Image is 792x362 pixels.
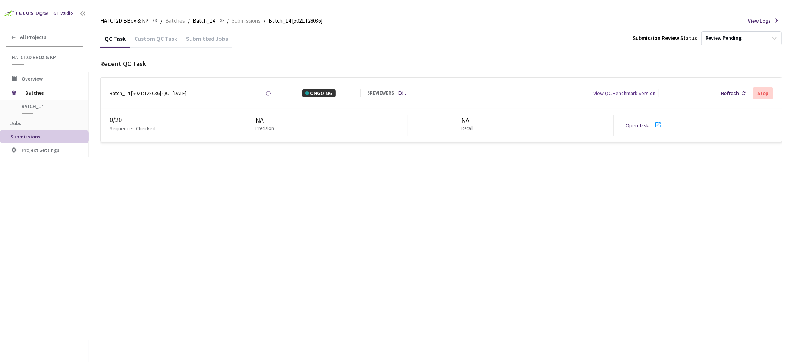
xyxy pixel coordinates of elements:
span: Overview [22,75,43,82]
div: ONGOING [302,89,336,97]
span: Batch_14 [22,103,76,110]
li: / [264,16,265,25]
a: Submissions [230,16,262,25]
div: QC Task [100,35,130,48]
span: Project Settings [22,147,59,153]
li: / [188,16,190,25]
span: Batch_14 [193,16,215,25]
div: Batch_14 [5021:128036] QC - [DATE] [110,89,186,97]
div: Submission Review Status [633,34,697,42]
span: Submissions [232,16,261,25]
div: Refresh [721,89,739,97]
li: / [227,16,229,25]
div: NA [461,115,476,125]
div: Submitted Jobs [182,35,232,48]
span: HATCI 2D BBox & KP [100,16,149,25]
div: Custom QC Task [130,35,182,48]
div: NA [255,115,277,125]
div: 0 / 20 [110,115,202,125]
span: All Projects [20,34,46,40]
span: Batch_14 [5021:128036] [268,16,322,25]
a: Batches [164,16,186,25]
div: Recent QC Task [100,59,782,69]
li: / [160,16,162,25]
div: GT Studio [53,10,73,17]
div: Review Pending [705,35,742,42]
p: Sequences Checked [110,125,156,132]
span: Batches [165,16,185,25]
p: Precision [255,125,274,132]
span: Jobs [10,120,22,127]
a: Open Task [626,122,649,129]
div: View QC Benchmark Version [594,89,656,97]
p: Recall [461,125,473,132]
a: Edit [398,90,406,97]
div: Stop [757,90,769,96]
span: Submissions [10,133,40,140]
div: 6 REVIEWERS [367,90,394,97]
span: HATCI 2D BBox & KP [12,54,78,61]
span: Batches [25,85,76,100]
span: View Logs [748,17,771,25]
